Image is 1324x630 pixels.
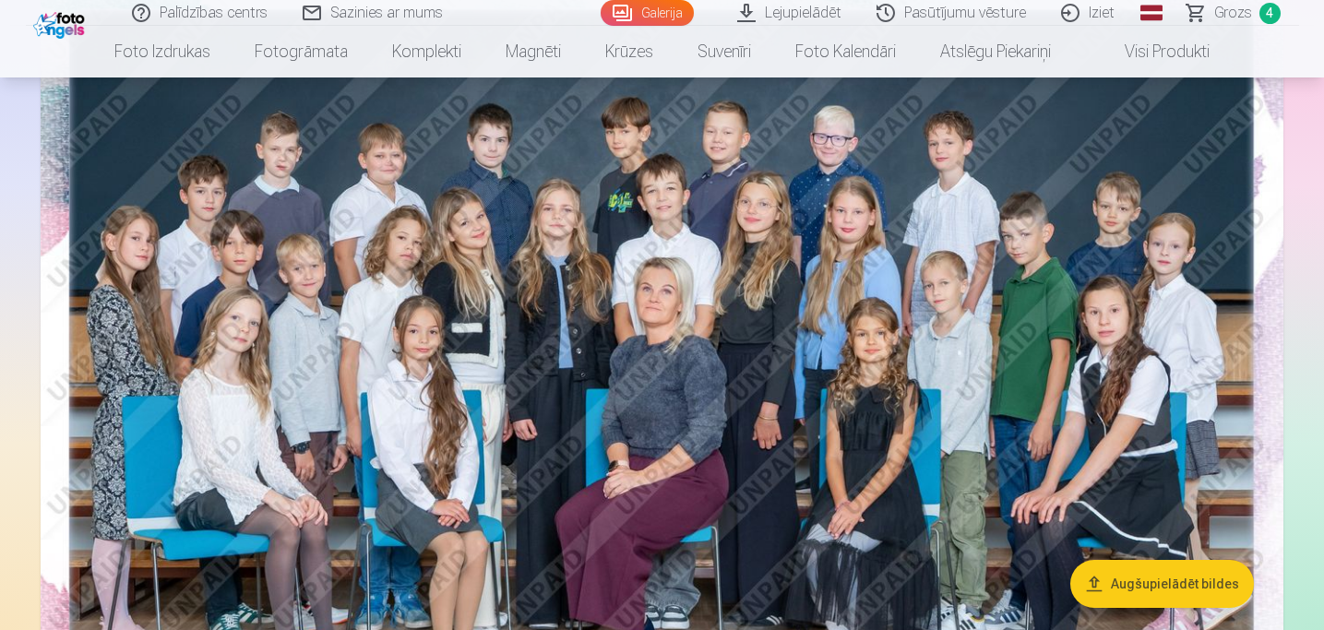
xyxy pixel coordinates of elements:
a: Suvenīri [675,26,773,77]
a: Magnēti [483,26,583,77]
a: Foto izdrukas [92,26,233,77]
a: Visi produkti [1073,26,1232,77]
a: Foto kalendāri [773,26,918,77]
a: Krūzes [583,26,675,77]
a: Atslēgu piekariņi [918,26,1073,77]
span: 4 [1259,3,1281,24]
a: Fotogrāmata [233,26,370,77]
a: Komplekti [370,26,483,77]
img: /fa1 [33,7,89,39]
button: Augšupielādēt bildes [1070,560,1254,608]
span: Grozs [1214,2,1252,24]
